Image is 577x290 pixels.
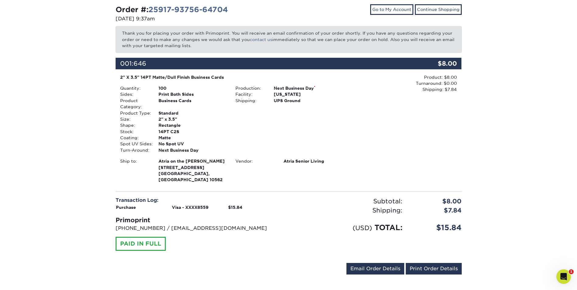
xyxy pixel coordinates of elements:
[154,98,231,110] div: Business Cards
[269,98,346,104] div: UPS Ground
[116,122,154,128] div: Shape:
[116,158,154,183] div: Ship to:
[158,158,226,182] strong: [GEOGRAPHIC_DATA], [GEOGRAPHIC_DATA] 10562
[250,37,272,42] a: contact us
[289,206,407,215] div: Shipping:
[134,60,146,67] span: 646
[569,269,574,274] span: 1
[120,74,342,80] div: 2" X 3.5" 14PT Matte/Dull Finish Business Cards
[154,91,231,97] div: Print Both Sides
[269,85,346,91] div: Next Business Day
[228,205,242,210] strong: $15.84
[154,122,231,128] div: Rectangle
[116,225,284,232] p: [PHONE_NUMBER] / [EMAIL_ADDRESS][DOMAIN_NAME]
[158,158,226,164] span: Atria on the [PERSON_NAME]
[116,85,154,91] div: Quantity:
[231,158,279,164] div: Vendor:
[406,263,462,274] a: Print Order Details
[154,116,231,122] div: 2" x 3.5"
[116,135,154,141] div: Coating:
[116,129,154,135] div: Stock:
[154,135,231,141] div: Matte
[116,58,404,69] div: 001:
[370,4,413,15] a: Go to My Account
[346,263,404,274] a: Email Order Details
[116,205,136,210] strong: Purchase
[231,85,269,91] div: Production:
[407,206,466,215] div: $7.84
[116,91,154,97] div: Sides:
[353,224,372,232] small: (USD)
[154,141,231,147] div: No Spot UV
[404,58,462,69] div: $8.00
[289,197,407,206] div: Subtotal:
[154,110,231,116] div: Standard
[148,5,228,14] a: 25917-93756-64704
[407,197,466,206] div: $8.00
[154,129,231,135] div: 14PT C2S
[407,222,466,233] div: $15.84
[116,26,462,53] p: Thank you for placing your order with Primoprint. You will receive an email confirmation of your ...
[116,15,284,22] p: [DATE] 9:37am
[269,91,346,97] div: [US_STATE]
[116,110,154,116] div: Product Type:
[374,223,402,232] span: TOTAL:
[346,74,457,93] div: Product: $8.00 Turnaround: $0.00 Shipping: $7.84
[116,147,154,153] div: Turn-Around:
[116,116,154,122] div: Size:
[154,85,231,91] div: 100
[116,216,284,225] div: Primoprint
[415,4,462,15] a: Continue Shopping
[158,164,226,171] span: [STREET_ADDRESS]
[279,158,346,164] div: Atria Senior Living
[556,269,571,284] iframe: Intercom live chat
[231,98,269,104] div: Shipping:
[154,147,231,153] div: Next Business Day
[116,5,228,14] strong: Order #:
[116,141,154,147] div: Spot UV Sides:
[116,197,284,204] div: Transaction Log:
[172,205,208,210] strong: Visa - XXXX8559
[116,98,154,110] div: Product Category:
[231,91,269,97] div: Facility:
[116,237,166,251] div: PAID IN FULL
